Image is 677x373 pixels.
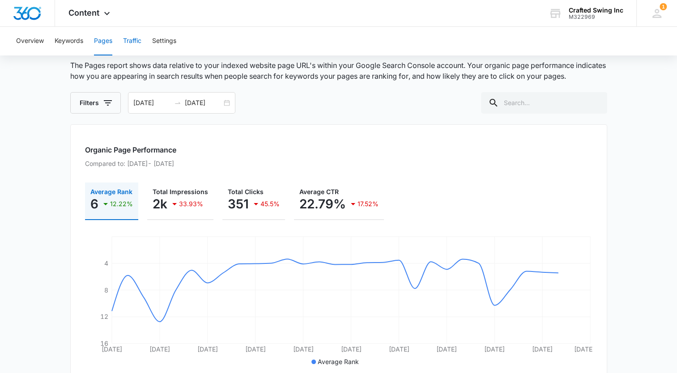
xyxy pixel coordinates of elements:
tspan: [DATE] [436,345,457,353]
button: Pages [94,27,112,55]
p: 12.22% [110,201,133,207]
tspan: 16 [100,339,108,347]
p: 22.79% [299,197,346,211]
tspan: [DATE] [532,345,553,353]
tspan: [DATE] [341,345,361,353]
span: to [174,99,181,106]
span: Total Impressions [153,188,208,195]
tspan: [DATE] [388,345,409,353]
p: 2k [153,197,167,211]
tspan: 12 [100,313,108,320]
p: The Pages report shows data relative to your indexed website page URL's within your Google Search... [70,60,607,81]
p: 45.5% [260,201,280,207]
h2: Organic Page Performance [85,144,592,155]
button: Overview [16,27,44,55]
div: notifications count [660,3,667,10]
button: Keywords [55,27,83,55]
span: Average Rank [90,188,132,195]
input: Search... [481,92,607,114]
tspan: [DATE] [149,345,170,353]
button: Traffic [123,27,141,55]
span: Average CTR [299,188,339,195]
tspan: 8 [104,286,108,293]
span: 1 [660,3,667,10]
tspan: [DATE] [197,345,217,353]
tspan: [DATE] [245,345,265,353]
div: account name [569,7,623,14]
tspan: [DATE] [484,345,505,353]
div: account id [569,14,623,20]
span: Total Clicks [228,188,264,195]
p: 351 [228,197,249,211]
tspan: [DATE] [574,345,594,353]
button: Filters [70,92,121,114]
p: Compared to: [DATE] - [DATE] [85,159,592,168]
span: Average Rank [318,358,359,365]
p: 33.93% [179,201,203,207]
p: 6 [90,197,98,211]
tspan: [DATE] [102,345,122,353]
input: Start date [133,98,170,108]
span: Content [68,8,99,17]
input: End date [185,98,222,108]
span: swap-right [174,99,181,106]
button: Settings [152,27,176,55]
p: 17.52% [358,201,379,207]
tspan: 4 [104,259,108,267]
tspan: [DATE] [293,345,313,353]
